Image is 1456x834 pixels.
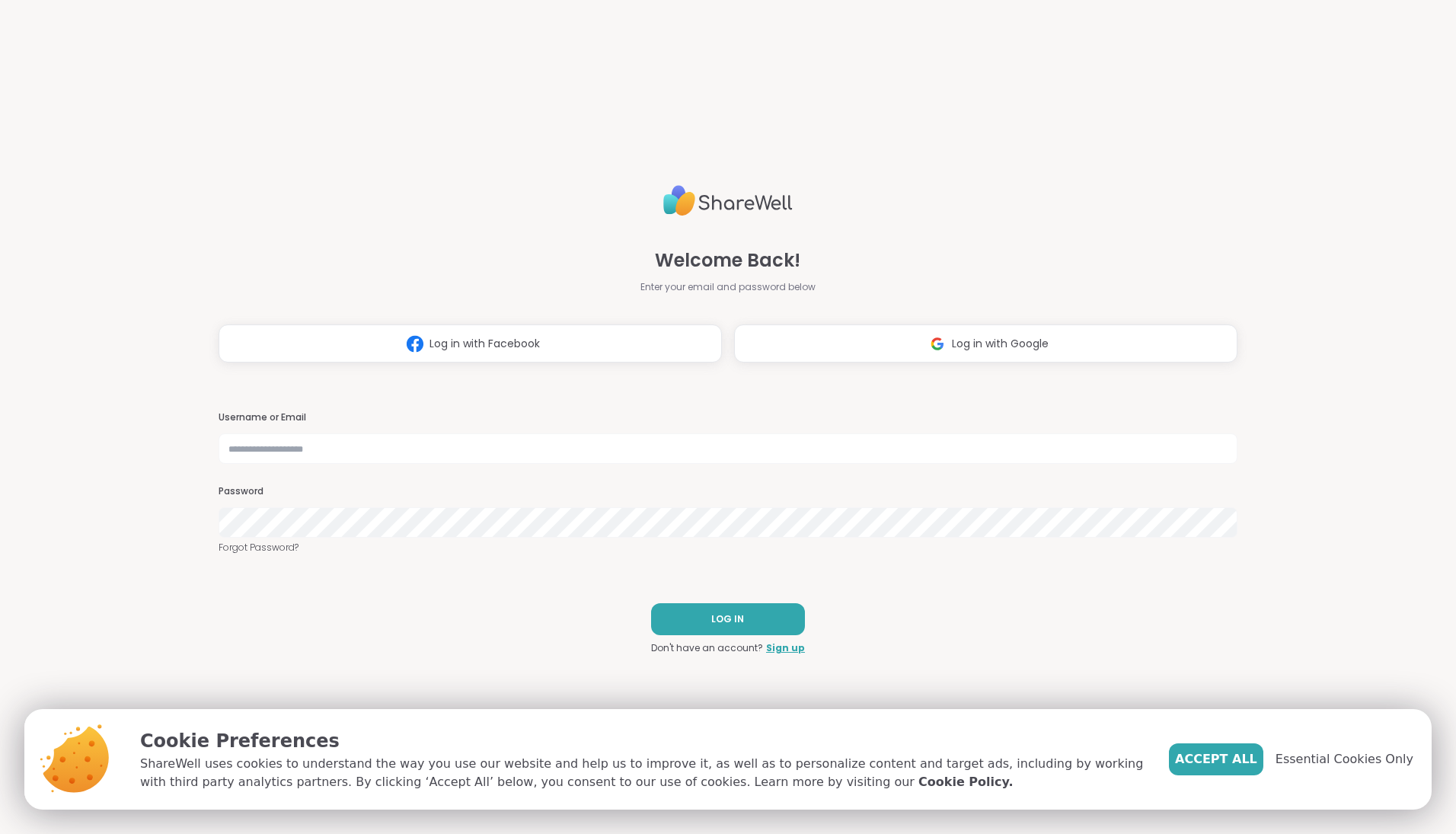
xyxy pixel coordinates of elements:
[734,324,1237,363] button: Log in with Google
[766,641,805,655] a: Sign up
[923,330,952,358] img: ShareWell Logomark
[655,247,800,274] span: Welcome Back!
[219,324,722,363] button: Log in with Facebook
[140,755,1145,791] p: ShareWell uses cookies to understand the way you use our website and help us to improve it, as we...
[219,541,1237,554] a: Forgot Password?
[401,330,429,358] img: ShareWell Logomark
[1276,750,1413,768] span: Essential Cookies Only
[219,411,1237,424] h3: Username or Email
[1169,743,1263,775] button: Accept All
[918,773,1013,791] a: Cookie Policy.
[1175,750,1257,768] span: Accept All
[711,612,744,626] span: LOG IN
[651,641,763,655] span: Don't have an account?
[663,179,793,222] img: ShareWell Logo
[219,485,1237,498] h3: Password
[640,280,816,294] span: Enter your email and password below
[952,336,1049,352] span: Log in with Google
[651,603,805,635] button: LOG IN
[429,336,540,352] span: Log in with Facebook
[140,727,1145,755] p: Cookie Preferences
